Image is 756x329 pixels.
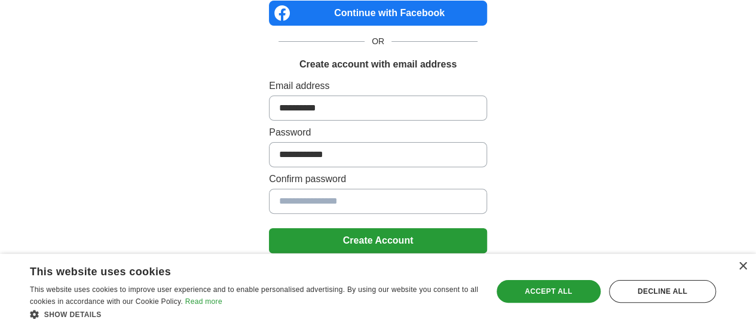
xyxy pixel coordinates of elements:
[269,172,487,186] label: Confirm password
[299,57,457,72] h1: Create account with email address
[269,1,487,26] a: Continue with Facebook
[497,280,601,303] div: Accept all
[185,297,222,306] a: Read more, opens a new window
[30,261,449,279] div: This website uses cookies
[269,79,487,93] label: Email address
[269,125,487,140] label: Password
[44,310,102,319] span: Show details
[30,308,479,320] div: Show details
[609,280,716,303] div: Decline all
[269,228,487,253] button: Create Account
[365,35,391,48] span: OR
[30,285,478,306] span: This website uses cookies to improve user experience and to enable personalised advertising. By u...
[738,262,747,271] div: Close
